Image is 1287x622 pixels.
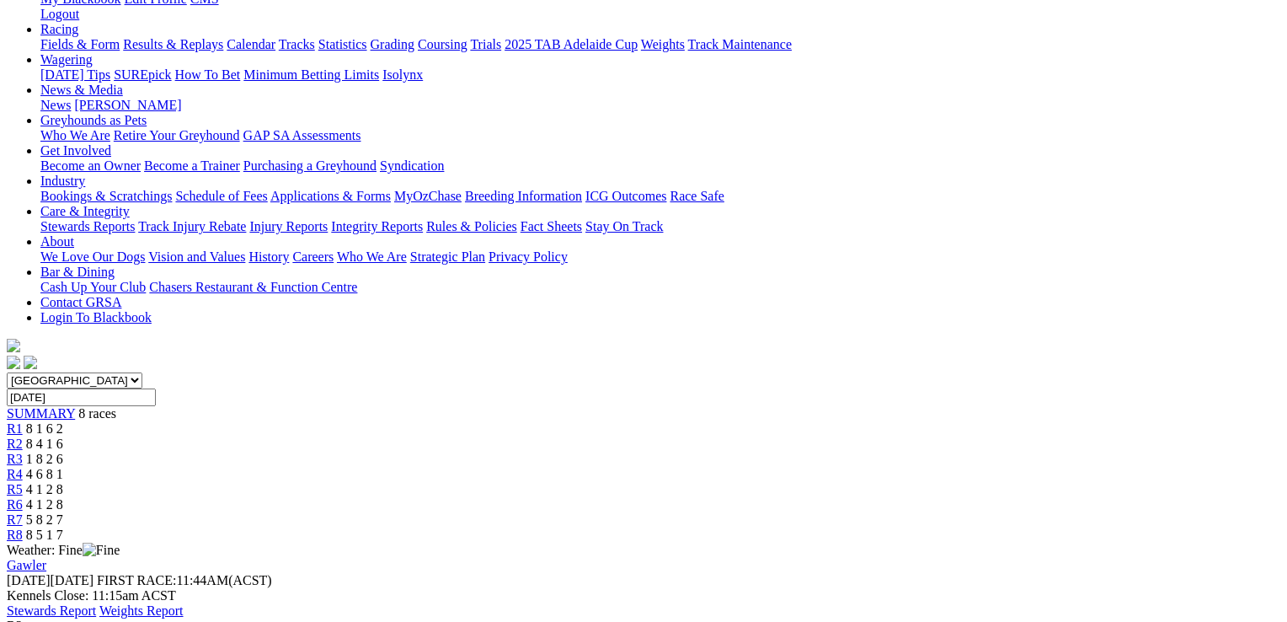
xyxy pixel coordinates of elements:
[40,52,93,67] a: Wagering
[40,83,123,97] a: News & Media
[40,280,1268,295] div: Bar & Dining
[7,421,23,436] a: R1
[380,158,444,173] a: Syndication
[394,189,462,203] a: MyOzChase
[382,67,423,82] a: Isolynx
[26,528,63,542] span: 8 5 1 7
[40,158,141,173] a: Become an Owner
[26,512,63,527] span: 5 8 2 7
[97,573,272,587] span: 11:44AM(ACST)
[83,543,120,558] img: Fine
[40,219,1268,234] div: Care & Integrity
[7,558,46,572] a: Gawler
[7,452,23,466] a: R3
[40,234,74,249] a: About
[175,67,241,82] a: How To Bet
[7,389,156,406] input: Select date
[7,573,51,587] span: [DATE]
[7,339,20,352] img: logo-grsa-white.png
[270,189,391,203] a: Applications & Forms
[40,67,1268,83] div: Wagering
[7,528,23,542] a: R8
[144,158,240,173] a: Become a Trainer
[7,406,75,421] a: SUMMARY
[337,249,407,264] a: Who We Are
[40,280,146,294] a: Cash Up Your Club
[26,497,63,512] span: 4 1 2 8
[40,37,1268,52] div: Racing
[521,219,582,233] a: Fact Sheets
[465,189,582,203] a: Breeding Information
[40,189,1268,204] div: Industry
[243,67,379,82] a: Minimum Betting Limits
[7,573,93,587] span: [DATE]
[40,98,71,112] a: News
[7,437,23,451] a: R2
[227,37,275,51] a: Calendar
[489,249,568,264] a: Privacy Policy
[40,249,1268,265] div: About
[114,128,240,142] a: Retire Your Greyhound
[40,158,1268,174] div: Get Involved
[248,249,289,264] a: History
[7,482,23,496] a: R5
[40,7,79,21] a: Logout
[78,406,116,421] span: 8 races
[688,37,792,51] a: Track Maintenance
[26,421,63,436] span: 8 1 6 2
[148,249,245,264] a: Vision and Values
[249,219,328,233] a: Injury Reports
[40,265,115,279] a: Bar & Dining
[7,497,23,512] a: R6
[26,482,63,496] span: 4 1 2 8
[40,98,1268,113] div: News & Media
[670,189,724,203] a: Race Safe
[40,128,110,142] a: Who We Are
[26,452,63,466] span: 1 8 2 6
[410,249,485,264] a: Strategic Plan
[505,37,638,51] a: 2025 TAB Adelaide Cup
[40,204,130,218] a: Care & Integrity
[331,219,423,233] a: Integrity Reports
[426,219,517,233] a: Rules & Policies
[24,356,37,369] img: twitter.svg
[292,249,334,264] a: Careers
[318,37,367,51] a: Statistics
[7,512,23,527] a: R7
[7,467,23,481] a: R4
[40,174,85,188] a: Industry
[40,219,135,233] a: Stewards Reports
[138,219,246,233] a: Track Injury Rebate
[40,37,120,51] a: Fields & Form
[26,467,63,481] span: 4 6 8 1
[40,22,78,36] a: Racing
[40,189,172,203] a: Bookings & Scratchings
[40,128,1268,143] div: Greyhounds as Pets
[123,37,223,51] a: Results & Replays
[40,310,152,324] a: Login To Blackbook
[7,543,120,557] span: Weather: Fine
[585,189,666,203] a: ICG Outcomes
[74,98,181,112] a: [PERSON_NAME]
[243,128,361,142] a: GAP SA Assessments
[26,437,63,451] span: 8 4 1 6
[114,67,171,82] a: SUREpick
[641,37,685,51] a: Weights
[243,158,376,173] a: Purchasing a Greyhound
[40,295,121,309] a: Contact GRSA
[40,249,145,264] a: We Love Our Dogs
[7,588,1268,603] div: Kennels Close: 11:15am ACST
[7,603,96,618] a: Stewards Report
[175,189,267,203] a: Schedule of Fees
[97,573,176,587] span: FIRST RACE:
[418,37,467,51] a: Coursing
[40,143,111,158] a: Get Involved
[149,280,357,294] a: Chasers Restaurant & Function Centre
